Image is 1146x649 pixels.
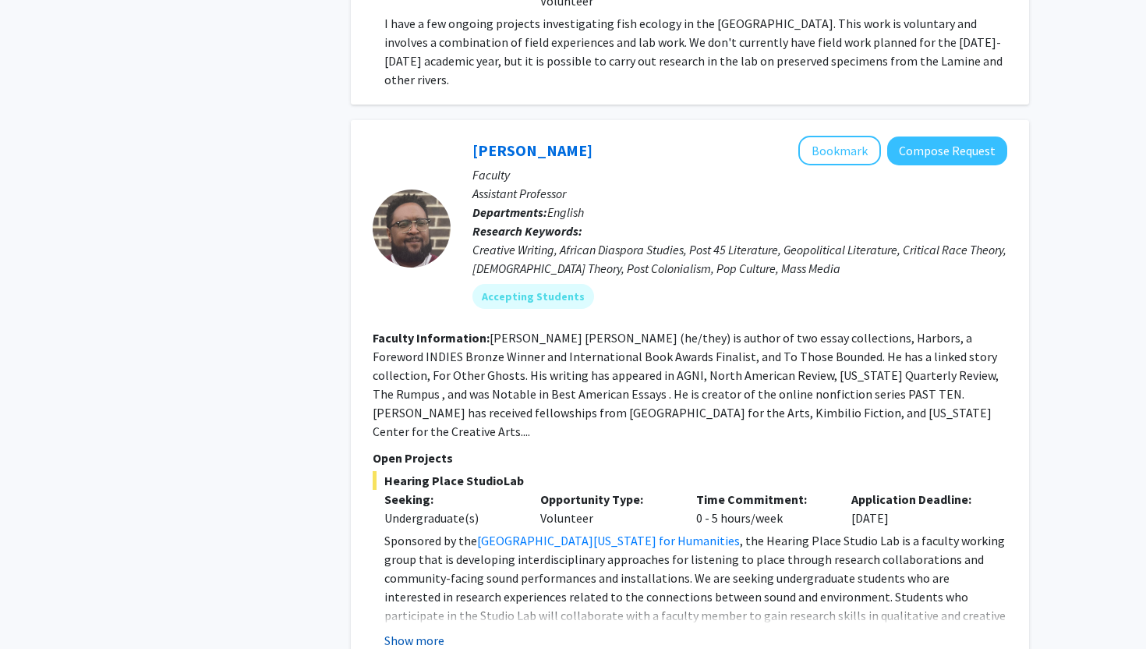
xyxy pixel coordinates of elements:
div: [DATE] [840,490,996,527]
span: English [547,204,584,220]
p: Seeking: [384,490,517,509]
p: Open Projects [373,449,1007,467]
b: Research Keywords: [472,223,582,239]
div: Creative Writing, African Diaspora Studies, Post 45 Literature, Geopolitical Literature, Critical... [472,240,1007,278]
b: Departments: [472,204,547,220]
p: Assistant Professor [472,184,1007,203]
p: Faculty [472,165,1007,184]
mat-chip: Accepting Students [472,284,594,309]
div: Undergraduate(s) [384,509,517,527]
div: 0 - 5 hours/week [684,490,840,527]
p: I have a few ongoing projects investigating fish ecology in the [GEOGRAPHIC_DATA]. This work is v... [384,14,1007,89]
button: Add Donald Quist to Bookmarks [798,136,881,165]
b: Faculty Information: [373,330,490,346]
div: Volunteer [529,490,684,527]
iframe: Chat [12,579,66,637]
button: Compose Request to Donald Quist [887,137,1007,165]
fg-read-more: [PERSON_NAME] [PERSON_NAME] (he/they) is author of two essay collections, Harbors, a Foreword IND... [373,330,999,439]
p: Application Deadline: [851,490,984,509]
a: [GEOGRAPHIC_DATA][US_STATE] for Humanities [477,533,740,548]
p: Opportunity Type: [540,490,673,509]
span: Hearing Place StudioLab [373,471,1007,490]
p: Time Commitment: [696,490,829,509]
a: [PERSON_NAME] [472,140,592,160]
